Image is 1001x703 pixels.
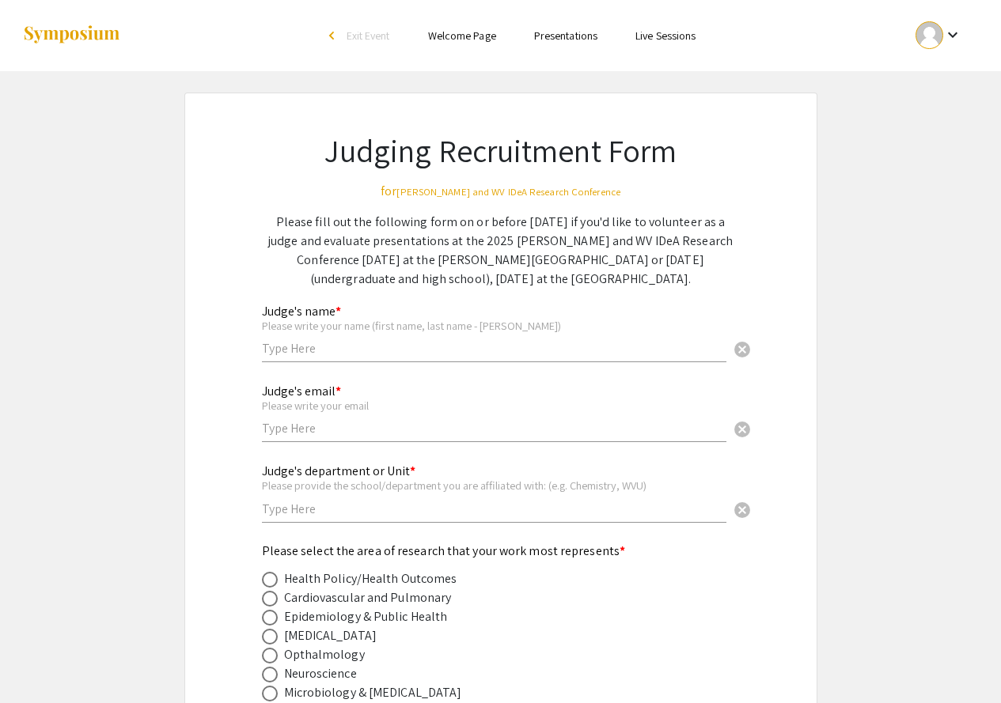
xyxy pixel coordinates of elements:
div: arrow_back_ios [329,31,339,40]
div: for [262,182,740,201]
span: cancel [733,420,752,439]
div: Cardiovascular and Pulmonary [284,588,452,607]
span: cancel [733,501,752,520]
h1: Judging Recruitment Form [262,131,740,169]
mat-label: Please select the area of research that your work most represents [262,542,626,559]
span: cancel [733,340,752,359]
button: Expand account dropdown [899,17,979,53]
img: Symposium by ForagerOne [22,25,121,46]
mat-label: Judge's email [262,383,341,399]
span: Exit Event [347,28,390,43]
div: Please write your email [262,399,726,413]
a: Welcome Page [428,28,496,43]
mat-label: Judge's department or Unit [262,463,415,479]
input: Type Here [262,340,726,357]
div: [MEDICAL_DATA] [284,626,377,645]
iframe: Chat [12,632,67,691]
small: [PERSON_NAME] and WV IDeA Research Conference [396,185,620,198]
div: Microbiology & [MEDICAL_DATA] [284,683,462,702]
mat-label: Judge's name [262,303,341,319]
div: Health Policy/Health Outcomes [284,569,457,588]
input: Type Here [262,501,726,517]
a: Live Sessions [635,28,696,43]
div: Neuroscience [284,664,357,683]
button: Clear [726,333,758,365]
div: Opthalmology [284,645,365,664]
div: Please provide the school/department you are affiliated with: (e.g. Chemistry, WVU) [262,478,726,493]
div: Please write your name (first name, last name - [PERSON_NAME]) [262,319,726,333]
button: Clear [726,413,758,444]
input: Type Here [262,420,726,437]
button: Clear [726,493,758,524]
p: Please fill out the following form on or before [DATE] if you'd like to volunteer as a judge and ... [262,213,740,289]
mat-icon: Expand account dropdown [943,25,962,44]
a: Presentations [534,28,597,43]
div: Epidemiology & Public Health [284,607,448,626]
